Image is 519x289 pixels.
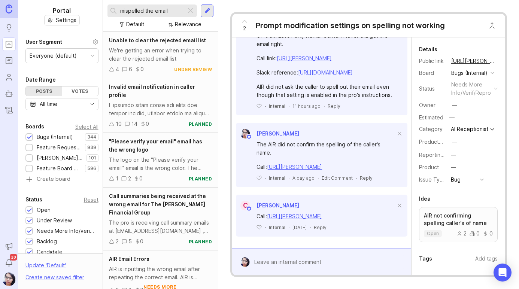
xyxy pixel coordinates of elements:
div: The AIR did not confirm the spelling of the caller's name. [257,140,395,157]
div: 6 [129,65,132,73]
div: Add tags [475,255,498,263]
a: [URL][PERSON_NAME] [267,213,322,219]
div: Feature Board Sandbox [DATE] [37,164,81,173]
div: planned [189,238,212,245]
button: Close button [485,18,500,33]
div: Call link: [257,54,395,63]
div: — [452,101,457,109]
div: Select All [75,125,98,129]
img: member badge [246,206,252,212]
a: AIR not confirming spelling caller's of nameopen200 [419,207,498,242]
div: 2 [457,231,467,236]
a: C[PERSON_NAME] [236,201,299,210]
div: Reset [84,198,98,202]
div: L ipsumdo sitam conse adi elits doe tempor incidid, utlabor etdolo ma aliqua en adm venia. Q nost... [109,101,212,118]
div: Reply [314,224,327,231]
div: planned [189,121,212,127]
div: Bug [451,176,461,184]
span: Settings [56,16,76,24]
div: Category [419,125,445,133]
div: Status [419,85,445,93]
div: Tags [419,254,432,263]
a: Autopilot [2,87,16,100]
div: The pro is receiving call summary emails at [EMAIL_ADDRESS][DOMAIN_NAME] , but this email address... [109,219,212,235]
div: Date Range [25,75,56,84]
div: Status [25,195,42,204]
div: CT from Let's Party Rental Center: Never did get the email right. [257,32,395,48]
a: "Please verify your email" email has the wrong logoThe logo on the "Please verify your email" ema... [103,133,218,188]
div: under review [174,66,212,73]
button: ProductboardID [450,137,459,147]
div: Under Review [37,216,72,225]
div: 0 [483,231,493,236]
a: Roadmaps [2,54,16,67]
div: Reply [360,175,373,181]
div: · [288,103,289,109]
div: C [240,201,250,210]
div: · [324,103,325,109]
a: [URL][PERSON_NAME] [449,56,498,66]
a: Ideas [2,21,16,34]
a: Unable to clear the rejected email listWe're getting an error when trying to clear the rejected e... [103,32,218,78]
div: Details [419,45,437,54]
div: Update ' Default ' [25,261,66,273]
img: Pamela Cervantes [240,257,250,267]
a: Pamela Cervantes[PERSON_NAME] [236,129,299,139]
img: member badge [246,134,252,140]
h1: Portal [53,6,71,15]
button: Settings [44,15,80,25]
div: Feature Requests (Internal) [37,143,81,152]
div: Board [419,69,445,77]
div: Call: [257,212,395,220]
p: open [427,231,439,237]
img: Pamela Cervantes [240,129,250,139]
div: AIR did not ask the caller to spell out their email even though that setting is enabled in the pr... [257,83,395,99]
div: Internal [269,224,285,231]
div: · [318,175,319,181]
div: Create new saved filter [25,273,84,282]
div: · [356,175,357,181]
div: Default [126,20,144,28]
label: ProductboardID [419,139,459,145]
div: — [451,163,456,171]
span: "Please verify your email" email has the wrong logo [109,138,202,153]
div: Boards [25,122,44,131]
label: Product [419,164,439,170]
a: [URL][DOMAIN_NAME] [298,69,353,76]
div: 2 [128,174,131,183]
input: Search... [120,7,183,15]
div: — [447,113,457,122]
div: We're getting an error when trying to clear the rejected email list [109,46,212,63]
div: User Segment [25,37,62,46]
button: Announcements [2,240,16,253]
div: · [288,175,289,181]
a: [URL][PERSON_NAME] [267,164,322,170]
div: Needs More Info/verif/repro [37,227,95,235]
div: 10 [116,120,122,128]
a: Create board [25,176,98,183]
span: Invalid email notification in caller profile [109,83,195,98]
p: 596 [87,165,96,171]
label: Reporting Team [419,152,459,158]
time: [DATE] [292,225,307,230]
span: 2 [243,24,246,33]
div: — [451,151,456,159]
div: Public link [419,57,445,65]
div: Slack reference: [257,69,395,77]
p: AIR not confirming spelling caller's of name [424,212,493,227]
div: · [265,224,266,231]
div: planned [189,176,212,182]
span: [PERSON_NAME] [257,130,299,137]
a: Call summaries being received at the wrong email for The [PERSON_NAME] Financial GroupThe pro is ... [103,188,218,250]
span: A day ago [292,175,315,181]
div: Call: [257,163,395,171]
div: 4 [116,65,119,73]
div: AIR is inputting the wrong email after repeating the correct email. AIR is adding a period betwee... [109,265,212,282]
img: Pamela Cervantes [2,273,16,286]
div: 0 [470,231,480,236]
span: 30 [10,254,17,261]
a: Changelog [2,103,16,117]
div: · [265,103,266,109]
div: Votes [62,86,98,96]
